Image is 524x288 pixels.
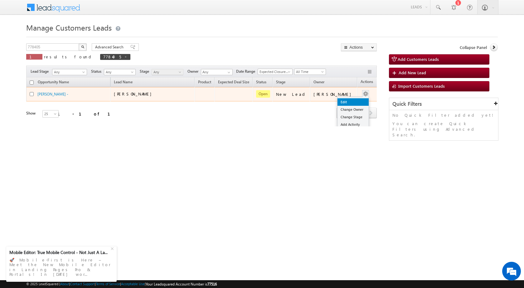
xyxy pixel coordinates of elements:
[38,80,69,84] span: Opportunity Name
[341,43,377,51] button: Actions
[91,69,104,74] span: Status
[337,108,348,118] a: prev
[313,91,354,97] div: [PERSON_NAME]
[399,70,426,75] span: Add New Lead
[37,92,68,96] a: [PERSON_NAME] -
[389,98,498,110] div: Quick Filters
[9,250,110,255] div: Mobile Editor: True Mobile Control - Not Just A La...
[104,69,136,75] a: Any
[198,80,211,84] span: Product
[52,69,87,75] a: Any
[81,45,84,48] img: Search
[337,98,369,106] a: Edit
[256,90,270,98] span: Open
[253,79,269,87] a: Status
[276,80,285,84] span: Stage
[187,69,201,74] span: Owner
[44,54,94,59] span: results found
[392,112,495,118] p: No Quick Filter added yet!
[218,80,249,84] span: Expected Deal Size
[111,79,136,87] span: Lead Name
[121,282,145,286] a: Acceptable Use
[57,110,118,117] div: 1 - 1 of 1
[207,282,217,286] span: 77516
[152,69,183,75] a: Any
[273,79,289,87] a: Stage
[140,69,152,74] span: Stage
[146,282,217,286] span: Your Leadsquared Account Number is
[201,69,233,75] input: Type to Search
[258,69,293,75] a: Expected Closure Date
[313,80,324,84] span: Owner
[294,69,326,75] a: All Time
[357,78,376,86] span: Actions
[104,69,134,75] span: Any
[258,69,290,75] span: Expected Closure Date
[42,110,59,118] a: 25
[337,113,369,121] a: Change Stage
[103,54,121,59] span: 778405
[35,79,72,87] a: Opportunity Name
[215,79,252,87] a: Expected Deal Size
[398,83,445,89] span: Import Customers Leads
[337,106,369,113] a: Change Owner
[224,69,232,76] a: Show All Items
[26,22,112,32] span: Manage Customers Leads
[70,282,95,286] a: Contact Support
[276,91,307,97] div: New Lead
[460,45,487,50] span: Collapse Panel
[365,108,377,118] a: next
[29,54,39,59] span: 1
[52,69,85,75] span: Any
[31,69,51,74] span: Lead Stage
[109,244,117,252] div: +
[392,121,495,138] p: You can create Quick Filters using Advanced Search.
[95,44,125,50] span: Advanced Search
[152,69,182,75] span: Any
[26,110,37,116] div: Show
[236,69,258,74] span: Date Range
[26,281,217,287] span: © 2025 LeadSquared | | | | |
[96,282,120,286] a: Terms of Service
[337,121,369,128] a: Add Activity
[60,282,69,286] a: About
[398,56,439,62] span: Add Customers Leads
[30,81,34,85] input: Check all records
[294,69,324,75] span: All Time
[9,256,114,279] div: 🚀 Mobile-First is Here – Meet the New Mobile Editor in Landing Pages Pro & Portals! In [DATE] wor...
[114,91,155,96] span: [PERSON_NAME]
[43,111,59,117] span: 25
